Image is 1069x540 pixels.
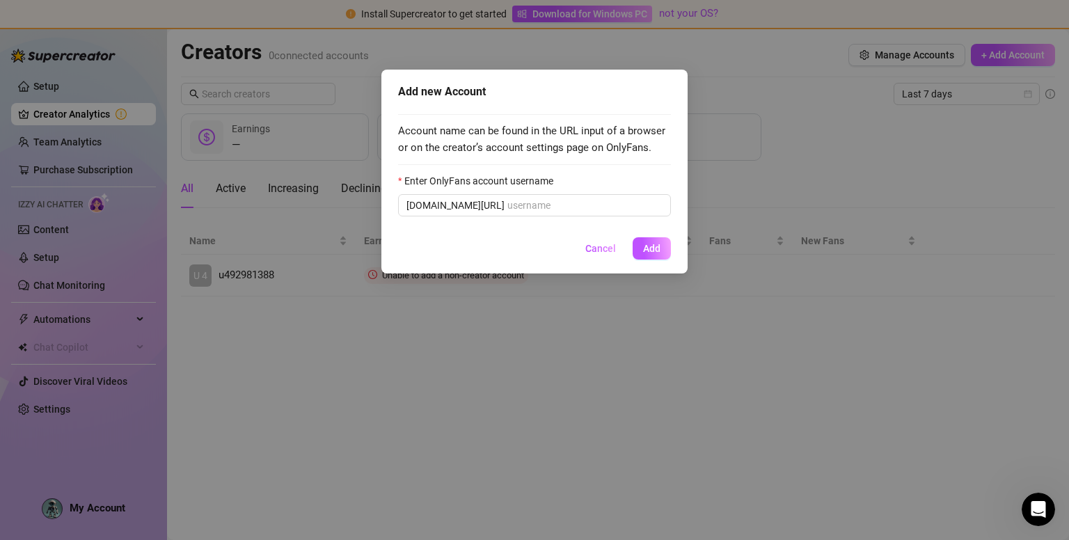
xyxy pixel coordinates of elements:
[398,84,671,100] div: Add new Account
[398,123,671,156] span: Account name can be found in the URL input of a browser or on the creator’s account settings page...
[398,173,562,189] label: Enter OnlyFans account username
[507,198,663,213] input: Enter OnlyFans account username
[633,237,671,260] button: Add
[585,243,616,254] span: Cancel
[406,198,505,213] span: [DOMAIN_NAME][URL]
[574,237,627,260] button: Cancel
[1022,493,1055,526] iframe: Intercom live chat
[643,243,660,254] span: Add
